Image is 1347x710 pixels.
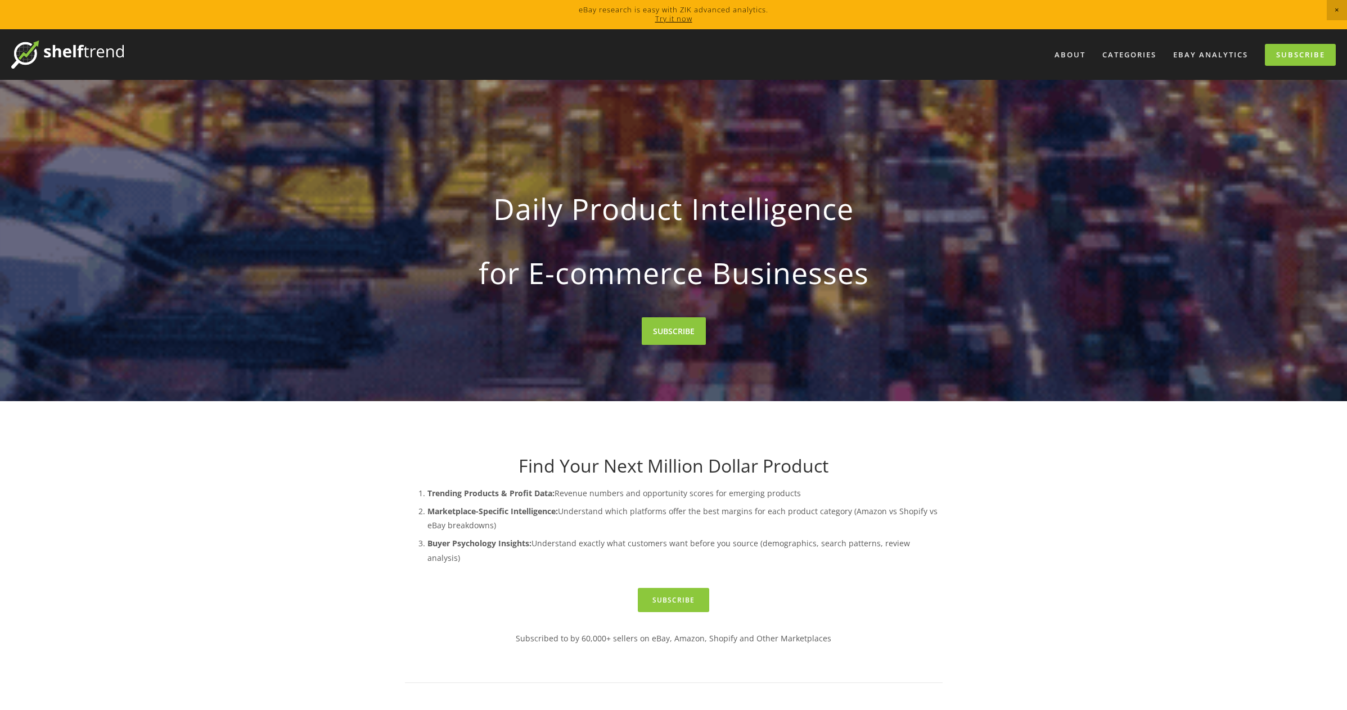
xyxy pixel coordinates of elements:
strong: Daily Product Intelligence [423,182,925,235]
a: About [1047,46,1093,64]
p: Subscribed to by 60,000+ sellers on eBay, Amazon, Shopify and Other Marketplaces [405,631,943,645]
p: Understand exactly what customers want before you source (demographics, search patterns, review a... [427,536,943,564]
a: eBay Analytics [1166,46,1255,64]
strong: for E-commerce Businesses [423,246,925,299]
strong: Trending Products & Profit Data: [427,488,555,498]
a: Subscribe [638,588,709,612]
img: ShelfTrend [11,41,124,69]
div: Categories [1095,46,1164,64]
a: SUBSCRIBE [642,317,706,345]
a: Try it now [655,14,692,24]
p: Revenue numbers and opportunity scores for emerging products [427,486,943,500]
h1: Find Your Next Million Dollar Product [405,455,943,477]
a: Subscribe [1265,44,1336,66]
strong: Marketplace-Specific Intelligence: [427,506,558,516]
p: Understand which platforms offer the best margins for each product category (Amazon vs Shopify vs... [427,504,943,532]
strong: Buyer Psychology Insights: [427,538,531,549]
